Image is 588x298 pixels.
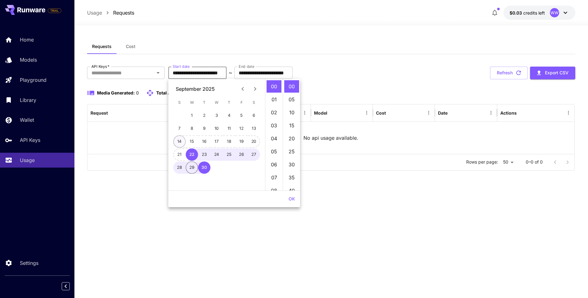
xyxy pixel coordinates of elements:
button: Export CSV [530,67,575,79]
div: $0.02844 [510,10,545,16]
button: 9 [198,122,210,135]
span: Thursday [223,96,235,109]
button: $0.02844WW [503,6,575,20]
nav: breadcrumb [87,9,134,16]
button: Previous month [237,83,249,95]
button: Sort [108,108,117,117]
div: September 2025 [176,85,215,93]
span: Requests [92,44,112,49]
button: Menu [300,108,309,117]
li: 0 hours [267,80,281,93]
button: 23 [198,148,210,161]
li: 30 minutes [284,158,299,171]
button: 24 [210,148,223,161]
a: Usage [87,9,102,16]
button: 21 [173,148,186,161]
li: 2 hours [267,106,281,119]
button: 27 [248,148,260,161]
li: 5 hours [267,145,281,158]
span: $0.03 [510,10,523,15]
li: 25 minutes [284,145,299,158]
button: 16 [198,135,210,148]
button: 26 [235,148,248,161]
button: 2 [198,109,210,122]
button: Sort [387,108,395,117]
button: 25 [223,148,235,161]
button: 29 [186,161,198,174]
li: 40 minutes [284,184,299,197]
button: 6 [248,109,260,122]
li: 7 hours [267,171,281,184]
p: API Keys [20,136,40,144]
button: 11 [223,122,235,135]
div: Collapse sidebar [66,281,74,292]
span: Add your payment card to enable full platform functionality. [48,7,61,14]
span: Friday [236,96,247,109]
button: Sort [328,108,337,117]
span: Wednesday [211,96,222,109]
button: Sort [448,108,457,117]
span: Monday [186,96,197,109]
li: 6 hours [267,158,281,171]
li: 20 minutes [284,132,299,145]
button: Menu [424,108,433,117]
button: OK [286,193,298,205]
p: Home [20,36,34,43]
span: Cost [126,44,135,49]
div: Model [314,110,327,116]
button: Menu [487,108,495,117]
button: Menu [362,108,371,117]
button: 15 [186,135,198,148]
li: 35 minutes [284,171,299,184]
button: 18 [223,135,235,148]
button: 5 [235,109,248,122]
button: Collapse sidebar [62,282,70,290]
label: End date [239,64,254,69]
p: Library [20,96,36,104]
span: 0 [136,90,139,95]
p: Wallet [20,116,34,124]
button: Next month [249,83,261,95]
button: 8 [186,122,198,135]
label: Start date [173,64,190,69]
div: WW [550,8,559,17]
button: 30 [198,161,210,174]
li: 5 minutes [284,93,299,106]
p: Rows per page: [466,159,498,165]
button: 14 [173,135,186,148]
button: 7 [173,122,186,135]
p: Playground [20,76,46,84]
span: Media Generated: [97,90,135,95]
span: credits left [523,10,545,15]
button: 22 [186,148,198,161]
a: Requests [113,9,134,16]
div: Request [91,110,108,116]
span: TRIAL [48,8,61,13]
button: 1 [186,109,198,122]
p: Models [20,56,37,64]
div: Cost [376,110,386,116]
li: 0 minutes [284,80,299,93]
p: Settings [20,259,38,267]
span: Sunday [174,96,185,109]
li: 3 hours [267,119,281,132]
button: 10 [210,122,223,135]
button: 3 [210,109,223,122]
p: Usage [20,156,35,164]
li: 4 hours [267,132,281,145]
button: 17 [210,135,223,148]
ul: Select hours [265,79,283,191]
button: 12 [235,122,248,135]
button: 4 [223,109,235,122]
button: Open [154,68,162,77]
span: Saturday [248,96,259,109]
button: Refresh [490,67,528,79]
li: 1 hours [267,93,281,106]
span: Total API requests: [156,90,196,95]
button: 19 [235,135,248,148]
ul: Select minutes [283,79,300,191]
div: Actions [500,110,517,116]
div: 50 [501,158,516,167]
